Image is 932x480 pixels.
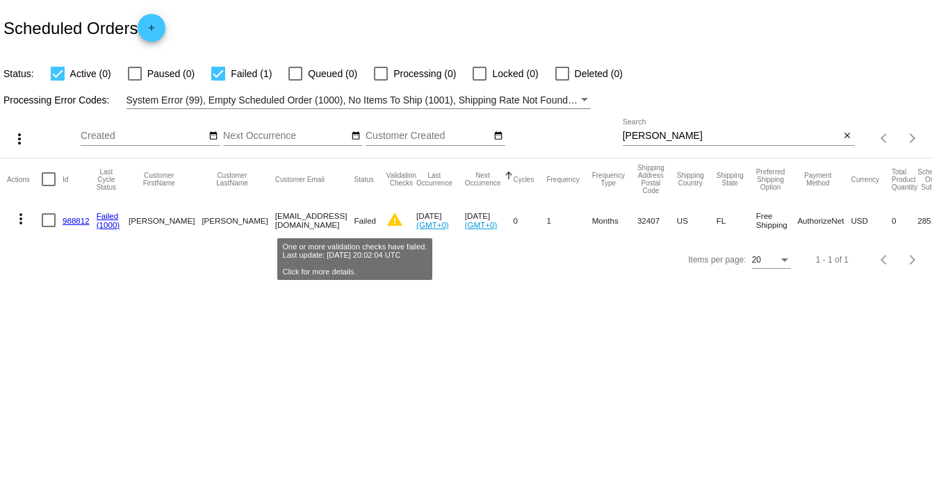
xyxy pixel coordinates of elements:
[637,200,677,240] mat-cell: 32407
[275,175,325,183] button: Change sorting for CustomerEmail
[513,175,534,183] button: Change sorting for Cycles
[354,216,376,225] span: Failed
[3,14,165,42] h2: Scheduled Orders
[3,68,34,79] span: Status:
[63,216,90,225] a: 988812
[209,131,218,142] mat-icon: date_range
[129,200,202,240] mat-cell: [PERSON_NAME]
[493,131,503,142] mat-icon: date_range
[81,131,206,142] input: Created
[840,129,855,144] button: Clear
[11,131,28,147] mat-icon: more_vert
[756,200,798,240] mat-cell: Free Shipping
[143,23,160,40] mat-icon: add
[97,168,116,191] button: Change sorting for LastProcessingCycleId
[637,164,664,195] button: Change sorting for ShippingPostcode
[393,65,456,82] span: Processing (0)
[202,172,262,187] button: Change sorting for CustomerLastName
[97,220,120,229] a: (1000)
[797,200,851,240] mat-cell: AuthorizeNet
[308,65,357,82] span: Queued (0)
[465,172,501,187] button: Change sorting for NextOccurrenceUtc
[752,256,791,265] mat-select: Items per page:
[842,131,852,142] mat-icon: close
[871,124,899,152] button: Previous page
[899,246,926,274] button: Next page
[129,172,189,187] button: Change sorting for CustomerFirstName
[717,172,744,187] button: Change sorting for ShippingState
[851,200,892,240] mat-cell: USD
[416,172,452,187] button: Change sorting for LastOccurrenceUtc
[851,175,879,183] button: Change sorting for CurrencyIso
[275,200,354,240] mat-cell: [EMAIL_ADDRESS][DOMAIN_NAME]
[816,255,849,265] div: 1 - 1 of 1
[223,131,348,142] input: Next Occurrence
[416,200,465,240] mat-cell: [DATE]
[366,131,491,142] input: Customer Created
[202,200,275,240] mat-cell: [PERSON_NAME]
[492,65,538,82] span: Locked (0)
[465,220,498,229] a: (GMT+0)
[756,168,785,191] button: Change sorting for PreferredShippingOption
[386,211,403,228] mat-icon: warning
[575,65,623,82] span: Deleted (0)
[592,172,625,187] button: Change sorting for FrequencyType
[354,175,373,183] button: Change sorting for Status
[677,200,717,240] mat-cell: US
[13,210,29,227] mat-icon: more_vert
[147,65,195,82] span: Paused (0)
[416,220,449,229] a: (GMT+0)
[126,92,591,109] mat-select: Filter by Processing Error Codes
[752,255,761,265] span: 20
[351,131,361,142] mat-icon: date_range
[899,124,926,152] button: Next page
[623,131,840,142] input: Search
[717,200,756,240] mat-cell: FL
[592,200,637,240] mat-cell: Months
[231,65,272,82] span: Failed (1)
[871,246,899,274] button: Previous page
[892,200,917,240] mat-cell: 0
[892,158,917,200] mat-header-cell: Total Product Quantity
[386,158,416,200] mat-header-cell: Validation Checks
[97,211,119,220] a: Failed
[546,200,591,240] mat-cell: 1
[3,94,110,106] span: Processing Error Codes:
[70,65,111,82] span: Active (0)
[797,172,838,187] button: Change sorting for PaymentMethod.Type
[677,172,704,187] button: Change sorting for ShippingCountry
[63,175,68,183] button: Change sorting for Id
[7,158,42,200] mat-header-cell: Actions
[688,255,746,265] div: Items per page:
[513,200,546,240] mat-cell: 0
[465,200,514,240] mat-cell: [DATE]
[546,175,579,183] button: Change sorting for Frequency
